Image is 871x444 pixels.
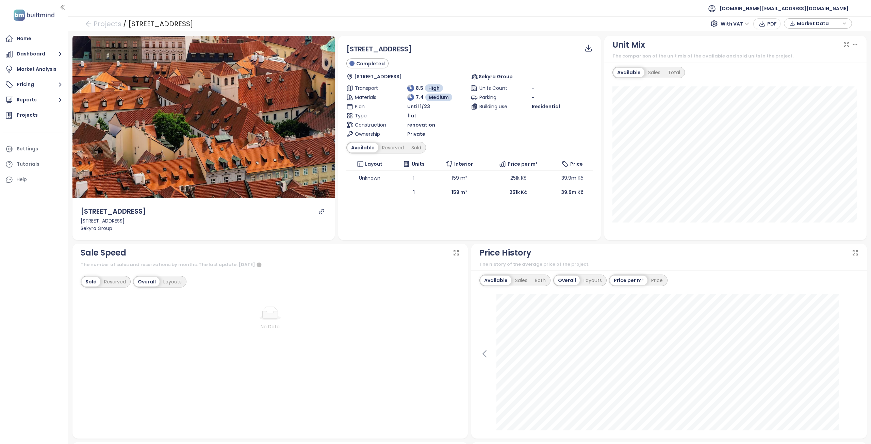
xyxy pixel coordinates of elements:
span: Construction [355,121,385,129]
div: Settings [17,145,38,153]
span: [STREET_ADDRESS] [346,44,412,54]
div: No Data [100,323,440,330]
a: Settings [3,142,64,156]
b: 159 m² [451,189,467,196]
span: [DOMAIN_NAME][EMAIL_ADDRESS][DOMAIN_NAME] [720,0,849,17]
span: Units [412,160,425,168]
span: With VAT [721,19,749,29]
button: Reports [3,93,64,107]
span: 7.4 [416,94,424,101]
b: 39.9m Kč [561,189,584,196]
a: arrow-left Projects [85,18,121,30]
div: Sales [511,276,531,285]
div: Sold [82,277,100,286]
div: Sales [644,68,664,77]
div: Available [480,276,511,285]
span: PDF [767,20,777,28]
b: 1 [413,189,415,196]
div: Reserved [378,143,408,152]
span: [STREET_ADDRESS] [354,73,402,80]
span: 39.9m Kč [561,175,583,181]
div: Total [664,68,684,77]
span: arrow-left [85,20,92,27]
div: button [788,18,848,29]
span: - [532,94,535,101]
span: High [428,84,440,92]
span: 8.5 [416,84,423,92]
div: Reserved [100,277,130,286]
span: Parking [479,94,510,101]
button: Pricing [3,78,64,92]
span: Market Data [797,18,841,29]
div: Layouts [580,276,606,285]
div: Market Analysis [17,65,56,73]
img: logo [12,8,56,22]
div: Overall [554,276,580,285]
span: Price [570,160,583,168]
span: Private [407,130,425,138]
span: Interior [454,160,473,168]
button: Dashboard [3,47,64,61]
div: Sekyra Group [81,225,327,232]
div: Home [17,34,31,43]
span: renovation [407,121,435,129]
a: Projects [3,109,64,122]
span: Materials [355,94,385,101]
td: 1 [393,171,434,185]
span: 251k Kč [510,175,526,181]
div: Sale Speed [81,246,126,259]
div: Both [531,276,549,285]
div: Price [647,276,667,285]
div: Overall [134,277,160,286]
div: Price per m² [610,276,647,285]
div: Layouts [160,277,185,286]
span: Price per m² [508,160,538,168]
span: Units Count [479,84,510,92]
div: / [123,18,127,30]
span: Plan [355,103,385,110]
div: [STREET_ADDRESS] [81,217,327,225]
span: Medium [429,94,449,101]
div: Available [613,68,644,77]
a: Market Analysis [3,63,64,76]
span: - [532,84,535,92]
div: The comparison of the unit mix of the available and sold units in the project. [612,53,859,60]
span: Until 1/23 [407,103,430,110]
div: The number of sales and reservations by months. The last update: [DATE] [81,261,460,269]
div: [STREET_ADDRESS] [81,206,146,217]
a: Tutorials [3,158,64,171]
div: Price History [479,246,531,259]
span: Type [355,112,385,119]
span: Sekyra Group [479,73,513,80]
a: link [318,209,325,215]
div: Available [347,143,378,152]
span: Building use [479,103,510,110]
span: Layout [365,160,382,168]
td: 159 m² [434,171,484,185]
span: Ownership [355,130,385,138]
span: flat [407,112,416,119]
div: [STREET_ADDRESS] [128,18,193,30]
div: The history of the average price of the project. [479,261,859,268]
div: Help [17,175,27,184]
span: Completed [356,60,385,67]
td: Unknown [346,171,393,185]
b: 251k Kč [509,189,527,196]
div: Help [3,173,64,186]
a: Home [3,32,64,46]
span: Residential [532,103,560,110]
div: Projects [17,111,38,119]
span: Transport [355,84,385,92]
div: Tutorials [17,160,39,168]
div: Sold [408,143,425,152]
button: PDF [753,18,780,29]
div: Unit Mix [612,38,645,51]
